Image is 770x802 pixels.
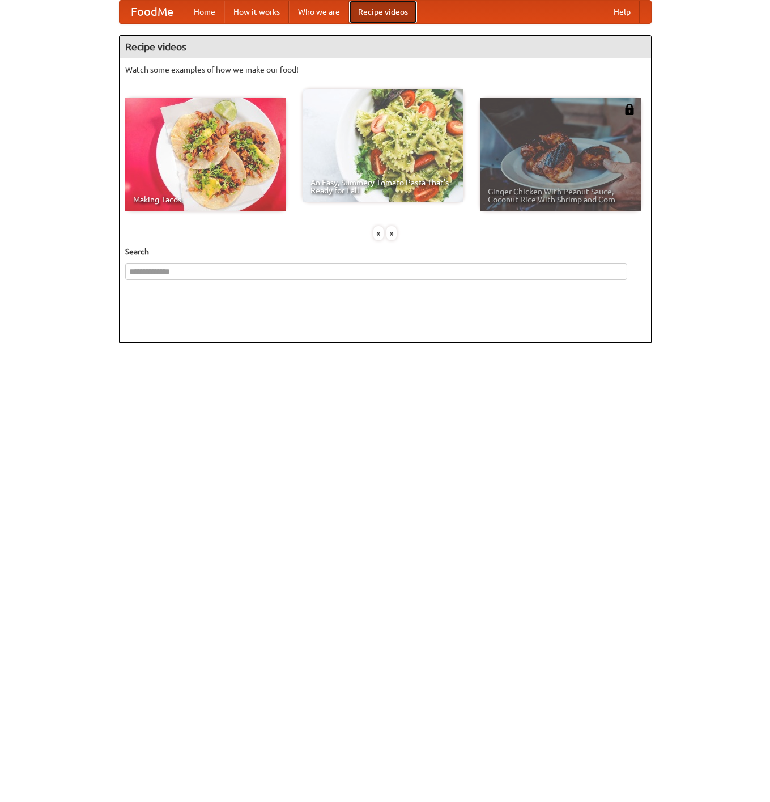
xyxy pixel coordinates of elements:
h5: Search [125,246,645,257]
div: » [386,226,397,240]
a: An Easy, Summery Tomato Pasta That's Ready for Fall [303,89,463,202]
a: How it works [224,1,289,23]
a: Help [605,1,640,23]
a: Recipe videos [349,1,417,23]
a: Home [185,1,224,23]
div: « [373,226,384,240]
a: Who we are [289,1,349,23]
span: An Easy, Summery Tomato Pasta That's Ready for Fall [310,179,456,194]
a: Making Tacos [125,98,286,211]
p: Watch some examples of how we make our food! [125,64,645,75]
img: 483408.png [624,104,635,115]
h4: Recipe videos [120,36,651,58]
span: Making Tacos [133,196,278,203]
a: FoodMe [120,1,185,23]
